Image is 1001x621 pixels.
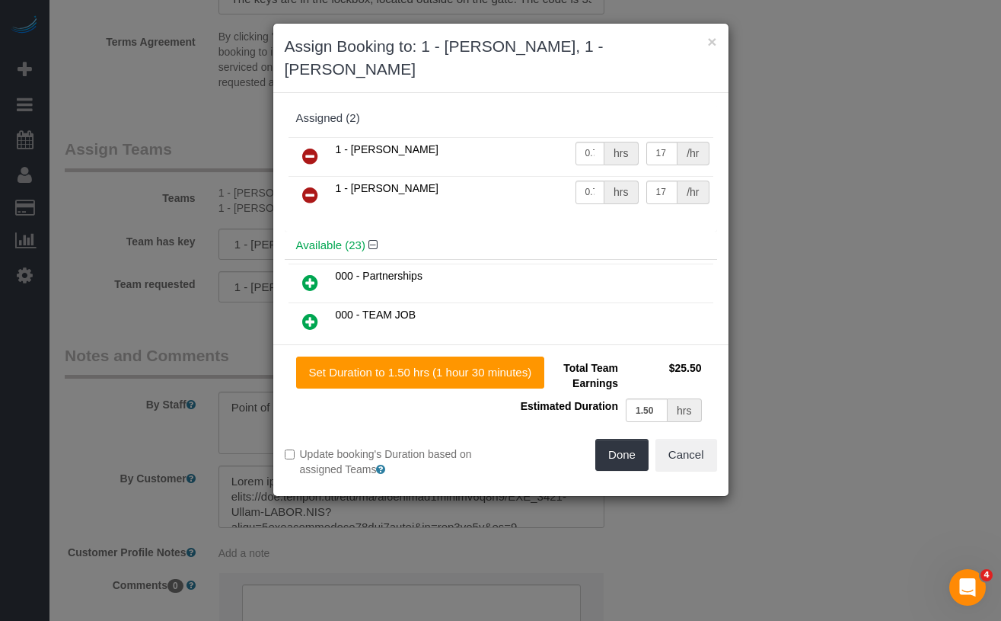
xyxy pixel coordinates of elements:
[949,569,986,606] iframe: Intercom live chat
[512,357,622,395] td: Total Team Earnings
[285,447,489,477] label: Update booking's Duration based on assigned Teams
[604,142,638,165] div: hrs
[521,400,618,412] span: Estimated Duration
[285,35,717,81] h3: Assign Booking to: 1 - [PERSON_NAME], 1 - [PERSON_NAME]
[668,399,701,422] div: hrs
[677,142,709,165] div: /hr
[296,357,545,389] button: Set Duration to 1.50 hrs (1 hour 30 minutes)
[595,439,649,471] button: Done
[285,450,295,459] input: Update booking's Duration based on assigned Teams
[604,181,638,204] div: hrs
[707,34,716,50] button: ×
[296,112,706,125] div: Assigned (2)
[980,569,993,581] span: 4
[336,143,438,155] span: 1 - [PERSON_NAME]
[336,182,438,194] span: 1 - [PERSON_NAME]
[677,181,709,204] div: /hr
[655,439,717,471] button: Cancel
[296,239,706,252] h4: Available (23)
[336,270,422,282] span: 000 - Partnerships
[622,357,706,395] td: $25.50
[336,309,416,321] span: 000 - TEAM JOB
